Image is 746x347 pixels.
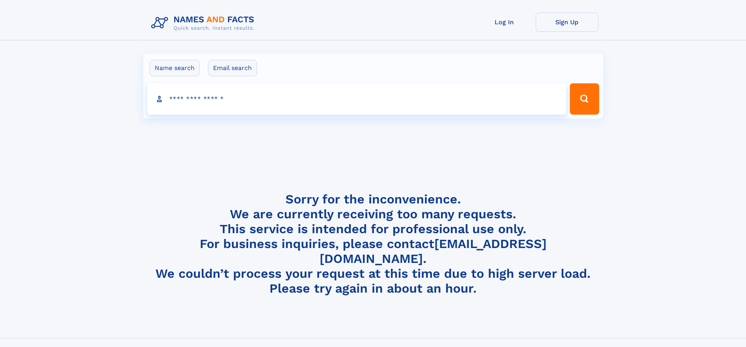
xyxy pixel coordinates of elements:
[147,83,567,115] input: search input
[150,60,200,76] label: Name search
[320,236,547,266] a: [EMAIL_ADDRESS][DOMAIN_NAME]
[536,13,598,32] a: Sign Up
[148,192,598,296] h4: Sorry for the inconvenience. We are currently receiving too many requests. This service is intend...
[208,60,257,76] label: Email search
[148,13,261,34] img: Logo Names and Facts
[570,83,599,115] button: Search Button
[473,13,536,32] a: Log In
